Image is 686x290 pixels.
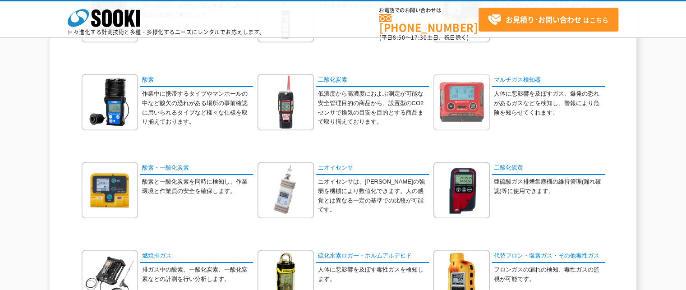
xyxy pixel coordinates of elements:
a: 二酸化炭素 [316,74,429,87]
p: フロンガスの漏れの検知、毒性ガスの監視が可能です。 [494,265,605,284]
span: はこちら [488,13,608,27]
span: お電話でのお問い合わせは [379,8,479,13]
a: 酸素 [140,74,253,87]
p: 人体に悪影響を及ぼす毒性ガスを検知します。 [318,265,429,284]
span: 8:50 [393,33,405,41]
p: 作業中に携帯するタイプやマンホールの中など酸欠の恐れがある場所の事前確認に用いられるタイプなど様々な仕様を取り揃えております。 [142,89,253,127]
a: ニオイセンサ [316,162,429,175]
a: 酸素・一酸化炭素 [140,162,253,175]
a: [PHONE_NUMBER] [379,14,479,32]
a: マルチガス検知器 [492,74,605,87]
img: マルチガス検知器 [433,74,490,130]
img: 酸素 [82,74,138,130]
a: 燃焼排ガス [140,250,253,263]
p: 低濃度から高濃度におよぶ測定が可能な安全管理目的の商品から、設置型のCO2センサで換気の目安を目的とする商品まで取り揃えております。 [318,89,429,127]
strong: お見積り･お問い合わせ [506,14,581,25]
img: 二酸化炭素 [258,74,314,130]
a: 二酸化硫黄 [492,162,605,175]
p: 人体に悪影響を及ぼすガス、爆発の恐れがあるガスなどを検知し、警報により危険を知らせてくれます。 [494,89,605,117]
span: 17:30 [411,33,427,41]
p: 亜硫酸ガス排煙集塵機の維持管理(漏れ確認)等に使用できます。 [494,177,605,196]
p: 排ガス中の酸素、一酸化炭素、一酸化窒素などの計測を行い分析します。 [142,265,253,284]
p: 日々進化する計測技術と多種・多様化するニーズにレンタルでお応えします。 [68,29,265,35]
img: ニオイセンサ [258,162,314,218]
a: 代替フロン・塩素ガス・その他毒性ガス [492,250,605,263]
a: お見積り･お問い合わせはこちら [479,8,618,32]
p: 酸素と一酸化炭素を同時に検知し、作業環境と作業員の安全を確保します。 [142,177,253,196]
a: 硫化水素ロガー・ホルムアルデヒド [316,250,429,263]
span: (平日 ～ 土日、祝日除く) [379,33,469,41]
img: 酸素・一酸化炭素 [82,162,138,218]
img: 二酸化硫黄 [433,162,490,218]
p: ニオイセンサは、[PERSON_NAME]の強弱を機械により数値化できます。人の感覚とは異なる一定の基準での比較が可能です。 [318,177,429,215]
